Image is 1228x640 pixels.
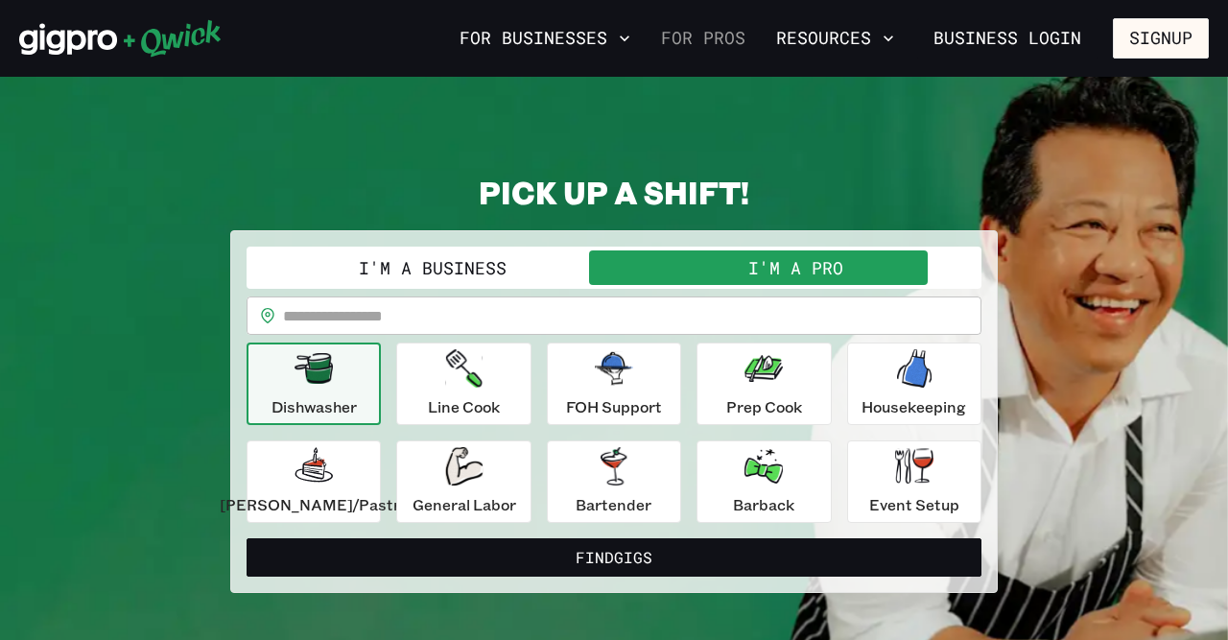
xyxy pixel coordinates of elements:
p: FOH Support [566,395,662,418]
p: Housekeeping [862,395,966,418]
p: Line Cook [428,395,500,418]
p: Prep Cook [726,395,802,418]
button: [PERSON_NAME]/Pastry [247,440,381,523]
p: General Labor [413,493,516,516]
p: Barback [733,493,794,516]
button: FindGigs [247,538,981,577]
p: Dishwasher [272,395,357,418]
button: Bartender [547,440,681,523]
p: Event Setup [869,493,959,516]
button: Line Cook [396,343,531,425]
button: Housekeeping [847,343,981,425]
button: General Labor [396,440,531,523]
button: Event Setup [847,440,981,523]
button: I'm a Business [250,250,614,285]
a: For Pros [653,22,753,55]
button: Signup [1113,18,1209,59]
button: FOH Support [547,343,681,425]
button: For Businesses [452,22,638,55]
p: [PERSON_NAME]/Pastry [220,493,408,516]
h2: PICK UP A SHIFT! [230,173,998,211]
a: Business Login [917,18,1098,59]
button: Dishwasher [247,343,381,425]
button: I'm a Pro [614,250,978,285]
button: Resources [768,22,902,55]
p: Bartender [576,493,651,516]
button: Barback [697,440,831,523]
button: Prep Cook [697,343,831,425]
